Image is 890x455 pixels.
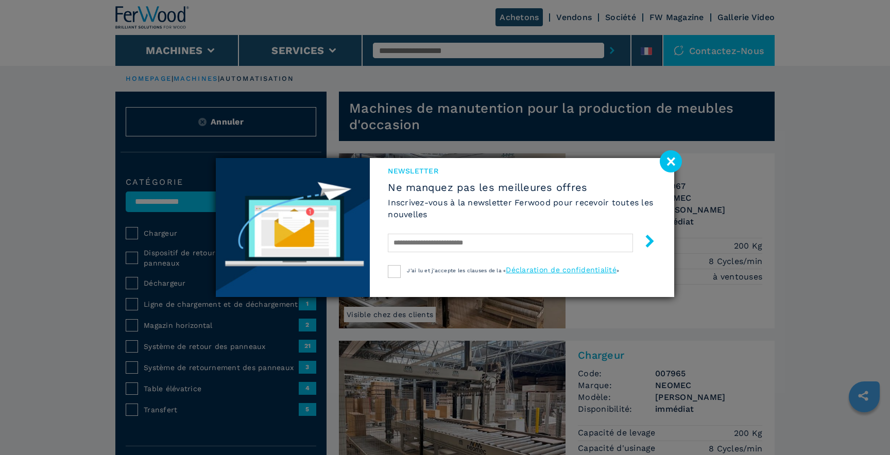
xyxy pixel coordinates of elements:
[506,266,617,274] a: Déclaration de confidentialité
[388,166,656,176] span: Newsletter
[216,158,370,297] img: Newsletter image
[388,181,656,194] span: Ne manquez pas les meilleures offres
[633,231,656,255] button: submit-button
[617,268,619,273] span: »
[407,268,506,273] span: J'ai lu et j'accepte les clauses de la «
[388,197,656,220] h6: Inscrivez-vous à la newsletter Ferwood pour recevoir toutes les nouvelles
